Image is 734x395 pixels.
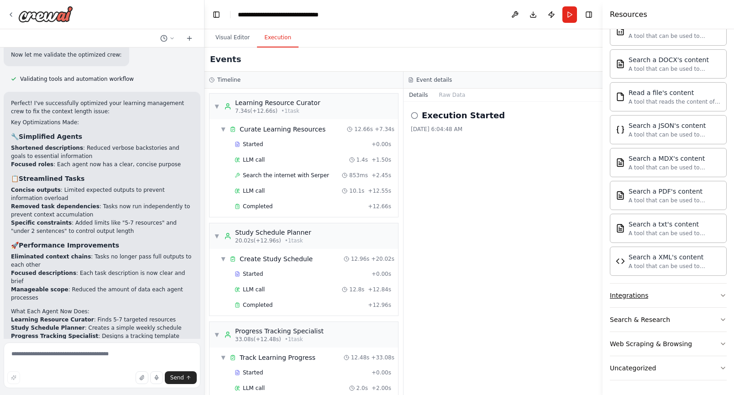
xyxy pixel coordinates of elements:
button: Search & Research [610,308,727,332]
img: Mdxsearchtool [616,158,625,167]
span: Validating tools and automation workflow [20,75,134,83]
span: 1.4s [357,156,368,163]
button: Upload files [136,371,148,384]
div: A tool that can be used to semantic search a query from a CSV's content. [629,32,721,40]
div: A tool that can be used to semantic search a query from a txt's content. [629,230,721,237]
span: + 7.34s [375,126,394,133]
img: Jsonsearchtool [616,125,625,134]
button: Switch to previous chat [157,33,178,44]
strong: Progress Tracking Specialist [11,333,98,339]
li: : Each agent now has a clear, concise purpose [11,160,193,169]
span: Create Study Schedule [240,254,313,263]
span: ▼ [220,126,226,133]
li: : Each task description is now clear and brief [11,269,193,285]
li: : Creates a simple weekly schedule [11,324,193,332]
img: Docxsearchtool [616,59,625,68]
strong: Streamlined Tasks [19,175,84,182]
div: Search a PDF's content [629,187,721,196]
span: LLM call [243,156,265,163]
span: Started [243,369,263,376]
button: Hide left sidebar [210,8,223,21]
span: LLM call [243,286,265,293]
span: 20.02s (+12.96s) [235,237,281,244]
img: Pdfsearchtool [616,191,625,200]
img: Filereadtool [616,92,625,101]
span: 12.8s [349,286,364,293]
li: : Tasks no longer pass full outputs to each other [11,253,193,269]
div: File & Document [610,13,727,283]
span: + 12.55s [368,187,391,195]
h2: Execution Started [422,109,505,122]
span: + 12.66s [368,203,391,210]
span: + 1.50s [372,156,391,163]
span: • 1 task [285,237,303,244]
strong: Manageable scope [11,286,68,293]
span: 7.34s (+12.66s) [235,107,278,115]
nav: breadcrumb [238,10,341,19]
h3: Timeline [217,76,241,84]
strong: Performance Improvements [19,242,119,249]
div: Uncategorized [610,363,656,373]
span: 2.0s [357,384,368,392]
span: ▼ [214,103,220,110]
button: Start a new chat [182,33,197,44]
span: Completed [243,301,273,309]
strong: Removed task dependencies [11,203,100,210]
div: Search a JSON's content [629,121,721,130]
div: Search a XML's content [629,253,721,262]
span: + 2.45s [372,172,391,179]
div: Search a MDX's content [629,154,721,163]
div: Web Scraping & Browsing [610,339,692,348]
span: Search the internet with Serper [243,172,329,179]
div: A tool that can be used to semantic search a query from a PDF's content. [629,197,721,204]
div: A tool that can be used to semantic search a query from a DOCX's content. [629,65,721,73]
span: Track Learning Progress [240,353,315,362]
div: A tool that reads the content of a file. To use this tool, provide a 'file_path' parameter with t... [629,98,721,105]
li: : Tasks now run independently to prevent context accumulation [11,202,193,219]
div: A tool that can be used to semantic search a query from a XML's content. [629,263,721,270]
span: Send [170,374,184,381]
button: Hide right sidebar [582,8,595,21]
span: 853ms [349,172,368,179]
span: Started [243,270,263,278]
button: Visual Editor [208,28,257,47]
span: ▼ [214,232,220,240]
span: 12.48s [351,354,370,361]
span: + 12.96s [368,301,391,309]
p: Perfect! I've successfully optimized your learning management crew to fix the context length issue: [11,99,193,116]
span: LLM call [243,187,265,195]
p: Now let me validate the optimized crew: [11,51,122,59]
div: Progress Tracking Specialist [235,327,324,336]
button: Raw Data [434,89,471,101]
span: 10.1s [349,187,364,195]
button: Send [165,371,197,384]
strong: Focused descriptions [11,270,76,276]
h4: Resources [610,9,647,20]
span: + 0.00s [372,141,391,148]
div: Learning Resource Curator [235,98,320,107]
div: [DATE] 6:04:48 AM [411,126,595,133]
h2: What Each Agent Now Does: [11,307,193,316]
button: Execution [257,28,299,47]
div: A tool that can be used to semantic search a query from a JSON's content. [629,131,721,138]
strong: Study Schedule Planner [11,325,85,331]
span: ▼ [214,331,220,338]
span: + 12.84s [368,286,391,293]
span: + 33.08s [371,354,394,361]
span: 12.66s [354,126,373,133]
img: Csvsearchtool [616,26,625,36]
button: Click to speak your automation idea [150,371,163,384]
span: ▼ [220,255,226,263]
li: : Added limits like "5-7 resources" and "under 2 sentences" to control output length [11,219,193,235]
h3: 🚀 [11,241,193,250]
div: Study Schedule Planner [235,228,311,237]
h3: Event details [416,76,452,84]
img: Xmlsearchtool [616,257,625,266]
div: Integrations [610,291,648,300]
div: Search & Research [610,315,670,324]
li: : Finds 5-7 targeted resources [11,316,193,324]
span: ▼ [220,354,226,361]
button: Improve this prompt [7,371,20,384]
span: LLM call [243,384,265,392]
button: Uncategorized [610,356,727,380]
